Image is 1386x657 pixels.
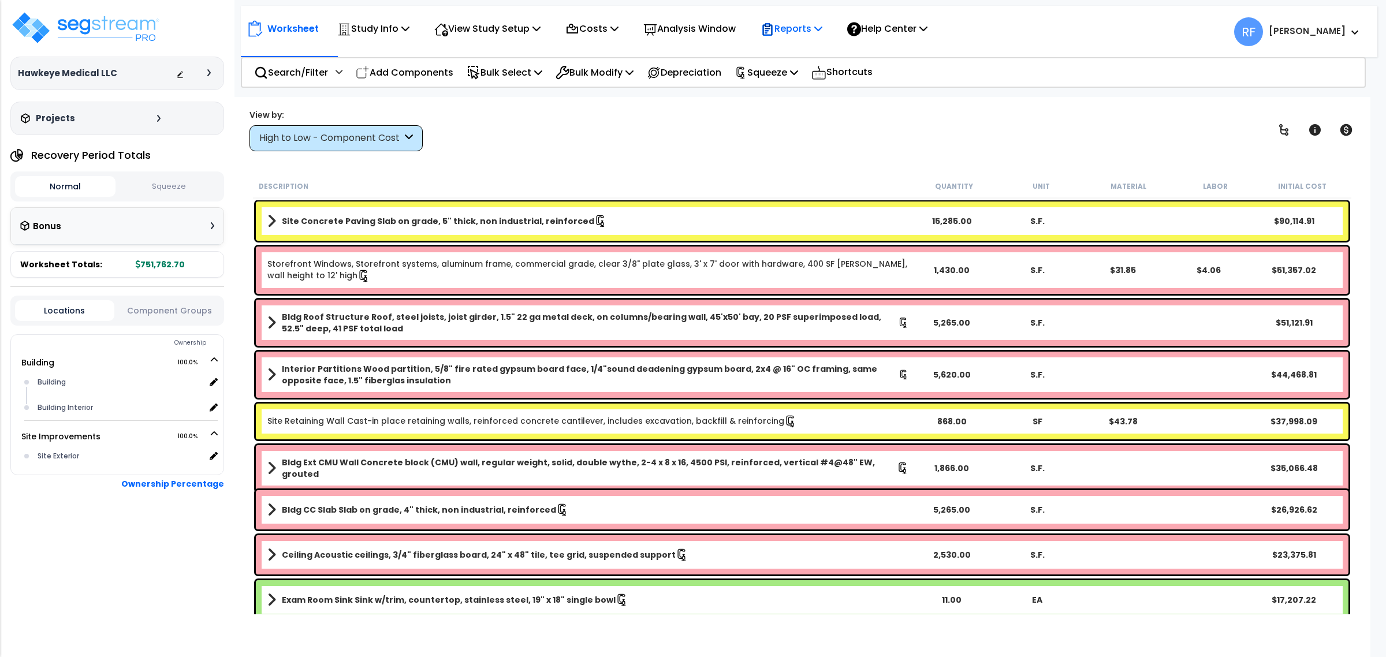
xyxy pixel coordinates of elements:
[118,177,219,197] button: Squeeze
[994,549,1080,561] div: S.F.
[177,356,208,369] span: 100.0%
[21,357,54,368] a: Building 100.0%
[267,592,909,608] a: Assembly Title
[935,182,973,191] small: Quantity
[994,504,1080,516] div: S.F.
[35,449,205,463] div: Site Exterior
[254,65,328,80] p: Search/Filter
[1278,182,1327,191] small: Initial Cost
[20,259,102,270] span: Worksheet Totals:
[1251,594,1337,606] div: $17,207.22
[21,431,100,442] a: Site Improvements 100.0%
[1081,264,1166,276] div: $31.85
[1111,182,1146,191] small: Material
[120,304,219,317] button: Component Groups
[35,401,205,415] div: Building Interior
[994,462,1080,474] div: S.F.
[909,264,994,276] div: 1,430.00
[1203,182,1228,191] small: Labor
[1251,504,1337,516] div: $26,926.62
[259,132,402,145] div: High to Low - Component Cost
[1251,215,1337,227] div: $90,114.91
[994,215,1080,227] div: S.F.
[1251,549,1337,561] div: $23,375.81
[847,21,927,36] p: Help Center
[18,68,117,79] h3: Hawkeye Medical LLC
[34,336,223,350] div: Ownership
[909,416,994,427] div: 868.00
[647,65,721,80] p: Depreciation
[467,65,542,80] p: Bulk Select
[994,369,1080,380] div: S.F.
[121,478,224,490] b: Ownership Percentage
[267,363,909,386] a: Assembly Title
[282,549,676,561] b: Ceiling Acoustic ceilings, 3/4" fiberglass board, 24" x 48" tile, tee grid, suspended support
[267,21,319,36] p: Worksheet
[267,457,909,480] a: Assembly Title
[909,594,994,606] div: 11.00
[15,176,115,197] button: Normal
[267,311,909,334] a: Assembly Title
[31,150,151,161] h4: Recovery Period Totals
[282,215,594,227] b: Site Concrete Paving Slab on grade, 5" thick, non industrial, reinforced
[267,502,909,518] a: Assembly Title
[267,415,797,428] a: Individual Item
[1033,182,1050,191] small: Unit
[282,594,616,606] b: Exam Room Sink Sink w/trim, countertop, stainless steel, 19" x 18" single bowl
[811,64,873,81] p: Shortcuts
[1234,17,1263,46] span: RF
[909,215,994,227] div: 15,285.00
[10,10,161,45] img: logo_pro_r.png
[282,311,898,334] b: Bldg Roof Structure Roof, steel joists, joist girder, 1.5" 22 ga metal deck, on columns/bearing w...
[1251,462,1337,474] div: $35,066.48
[434,21,541,36] p: View Study Setup
[909,504,994,516] div: 5,265.00
[909,369,994,380] div: 5,620.00
[994,317,1080,328] div: S.F.
[909,317,994,328] div: 5,265.00
[177,430,208,443] span: 100.0%
[282,504,556,516] b: Bldg CC Slab Slab on grade, 4" thick, non industrial, reinforced
[761,21,822,36] p: Reports
[1251,264,1337,276] div: $51,357.02
[1251,416,1337,427] div: $37,998.09
[994,416,1080,427] div: SF
[282,457,897,480] b: Bldg Ext CMU Wall Concrete block (CMU) wall, regular weight, solid, double wythe, 2-4 x 8 x 16, 4...
[35,375,205,389] div: Building
[1251,317,1337,328] div: $51,121.91
[994,594,1080,606] div: EA
[267,547,909,563] a: Assembly Title
[356,65,453,80] p: Add Components
[33,222,61,232] h3: Bonus
[909,549,994,561] div: 2,530.00
[337,21,409,36] p: Study Info
[1081,416,1166,427] div: $43.78
[249,109,423,121] div: View by:
[282,363,899,386] b: Interior Partitions Wood partition, 5/8" fire rated gypsum board face, 1/4"sound deadening gypsum...
[349,59,460,86] div: Add Components
[565,21,619,36] p: Costs
[267,213,909,229] a: Assembly Title
[643,21,736,36] p: Analysis Window
[15,300,114,321] button: Locations
[1166,264,1251,276] div: $4.06
[136,259,185,270] b: 751,762.70
[909,462,994,474] div: 1,866.00
[556,65,634,80] p: Bulk Modify
[640,59,728,86] div: Depreciation
[1251,369,1337,380] div: $44,468.81
[259,182,308,191] small: Description
[994,264,1080,276] div: S.F.
[735,65,798,80] p: Squeeze
[1269,25,1346,37] b: [PERSON_NAME]
[36,113,75,124] h3: Projects
[267,258,909,282] a: Individual Item
[805,58,879,87] div: Shortcuts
